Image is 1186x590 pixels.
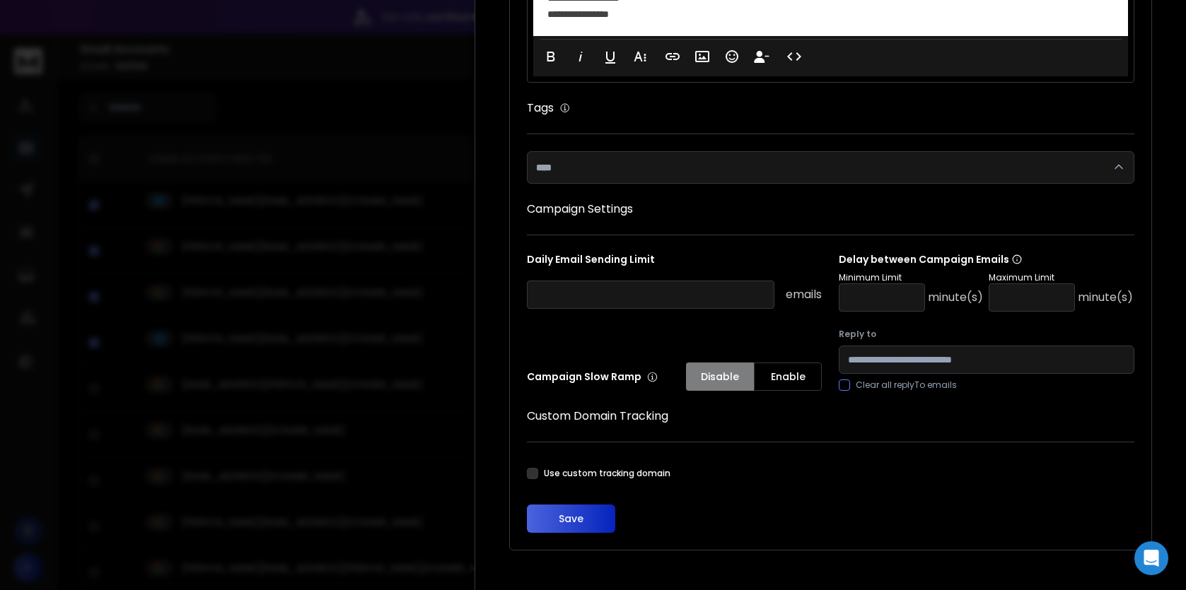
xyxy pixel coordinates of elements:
button: Insert Unsubscribe Link [748,42,775,71]
button: Emoticons [719,42,745,71]
label: Clear all replyTo emails [856,379,957,391]
p: minute(s) [928,289,983,306]
p: Campaign Slow Ramp [527,370,658,384]
button: Enable [754,362,822,391]
button: Insert Image (⌘P) [689,42,716,71]
button: Insert Link (⌘K) [659,42,686,71]
label: Use custom tracking domain [544,468,670,479]
div: Open Intercom Messenger [1134,541,1168,575]
p: Delay between Campaign Emails [839,252,1133,266]
h1: Tags [527,100,554,117]
label: Reply to [839,329,1134,340]
h1: Custom Domain Tracking [527,408,1134,425]
p: minute(s) [1078,289,1133,306]
h1: Campaign Settings [527,201,1134,218]
p: emails [786,286,822,303]
button: Code View [781,42,808,71]
p: Daily Email Sending Limit [527,252,822,272]
p: Maximum Limit [989,272,1133,283]
button: Disable [686,362,754,391]
button: More Text [627,42,653,71]
button: Save [527,505,615,533]
p: Minimum Limit [839,272,983,283]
